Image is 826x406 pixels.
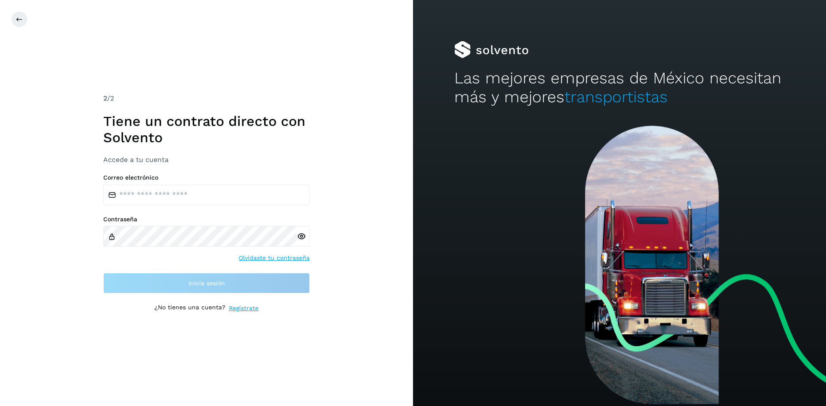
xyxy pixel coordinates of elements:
a: Olvidaste tu contraseña [239,253,310,263]
span: transportistas [564,88,668,106]
a: Regístrate [229,304,259,313]
div: /2 [103,93,310,104]
label: Contraseña [103,216,310,223]
span: Inicia sesión [188,280,225,286]
h1: Tiene un contrato directo con Solvento [103,113,310,146]
button: Inicia sesión [103,273,310,293]
p: ¿No tienes una cuenta? [154,304,225,313]
h2: Las mejores empresas de México necesitan más y mejores [454,69,785,107]
span: 2 [103,94,107,102]
label: Correo electrónico [103,174,310,181]
h3: Accede a tu cuenta [103,156,310,164]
